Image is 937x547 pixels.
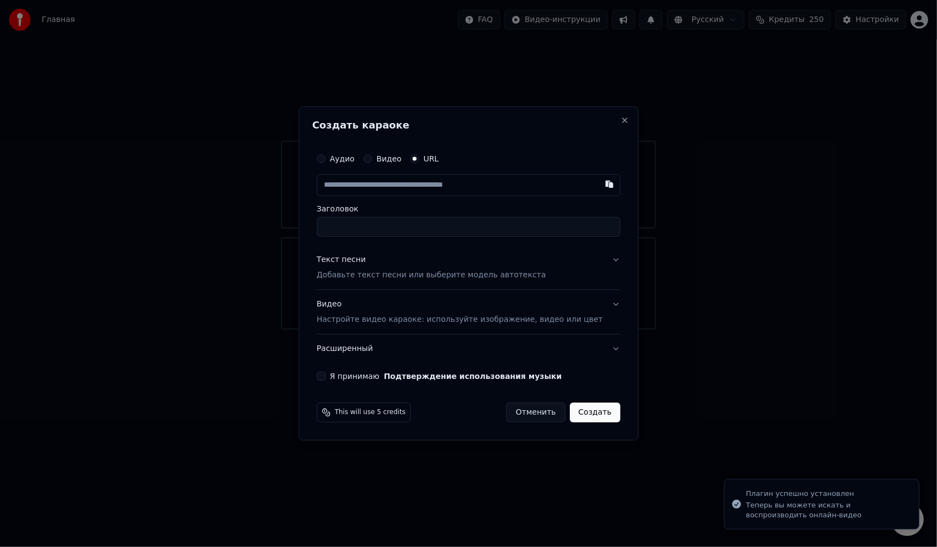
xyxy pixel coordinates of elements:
[330,372,562,380] label: Я принимаю
[317,290,620,334] button: ВидеоНастройте видео караоке: используйте изображение, видео или цвет
[317,270,546,281] p: Добавьте текст песни или выберите модель автотекста
[384,372,562,380] button: Я принимаю
[317,314,603,325] p: Настройте видео караоке: используйте изображение, видео или цвет
[570,403,620,422] button: Создать
[317,245,620,289] button: Текст песниДобавьте текст песни или выберите модель автотекста
[424,155,439,163] label: URL
[312,120,625,130] h2: Создать караоке
[317,299,603,325] div: Видео
[377,155,402,163] label: Видео
[330,155,355,163] label: Аудио
[507,403,565,422] button: Отменить
[317,205,620,213] label: Заголовок
[317,254,366,265] div: Текст песни
[317,334,620,363] button: Расширенный
[335,408,406,417] span: This will use 5 credits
